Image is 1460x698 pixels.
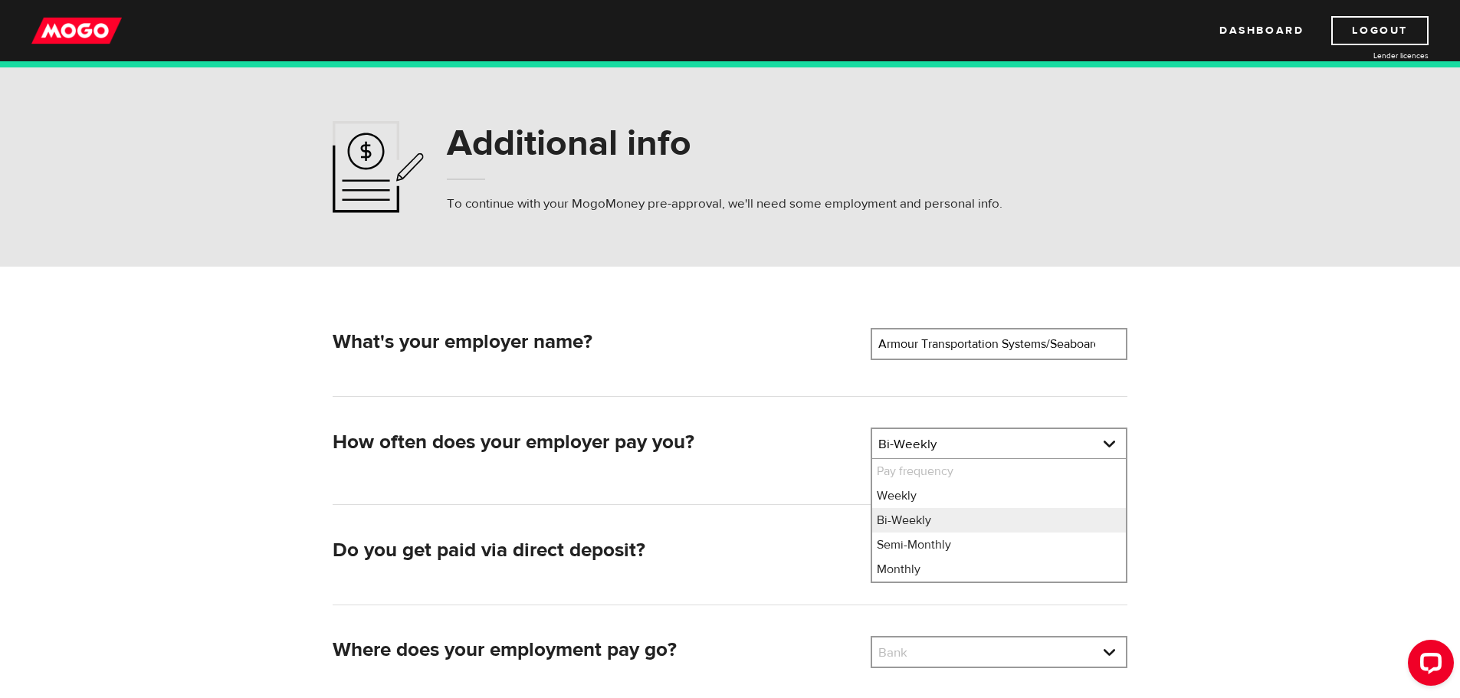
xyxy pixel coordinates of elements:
img: mogo_logo-11ee424be714fa7cbb0f0f49df9e16ec.png [31,16,122,45]
li: Monthly [872,557,1126,582]
h2: Where does your employment pay go? [333,638,858,662]
a: Lender licences [1314,50,1429,61]
li: Weekly [872,483,1126,508]
iframe: LiveChat chat widget [1396,634,1460,698]
p: To continue with your MogoMoney pre-approval, we'll need some employment and personal info. [447,195,1002,213]
li: Pay frequency [872,459,1126,483]
li: Bi-Weekly [872,508,1126,533]
img: application-ef4f7aff46a5c1a1d42a38d909f5b40b.svg [333,121,424,213]
h1: Additional info [447,123,1002,163]
a: Dashboard [1219,16,1304,45]
h2: What's your employer name? [333,330,858,354]
h2: How often does your employer pay you? [333,431,858,454]
li: Semi-Monthly [872,533,1126,557]
a: Logout [1331,16,1429,45]
h2: Do you get paid via direct deposit? [333,539,858,562]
